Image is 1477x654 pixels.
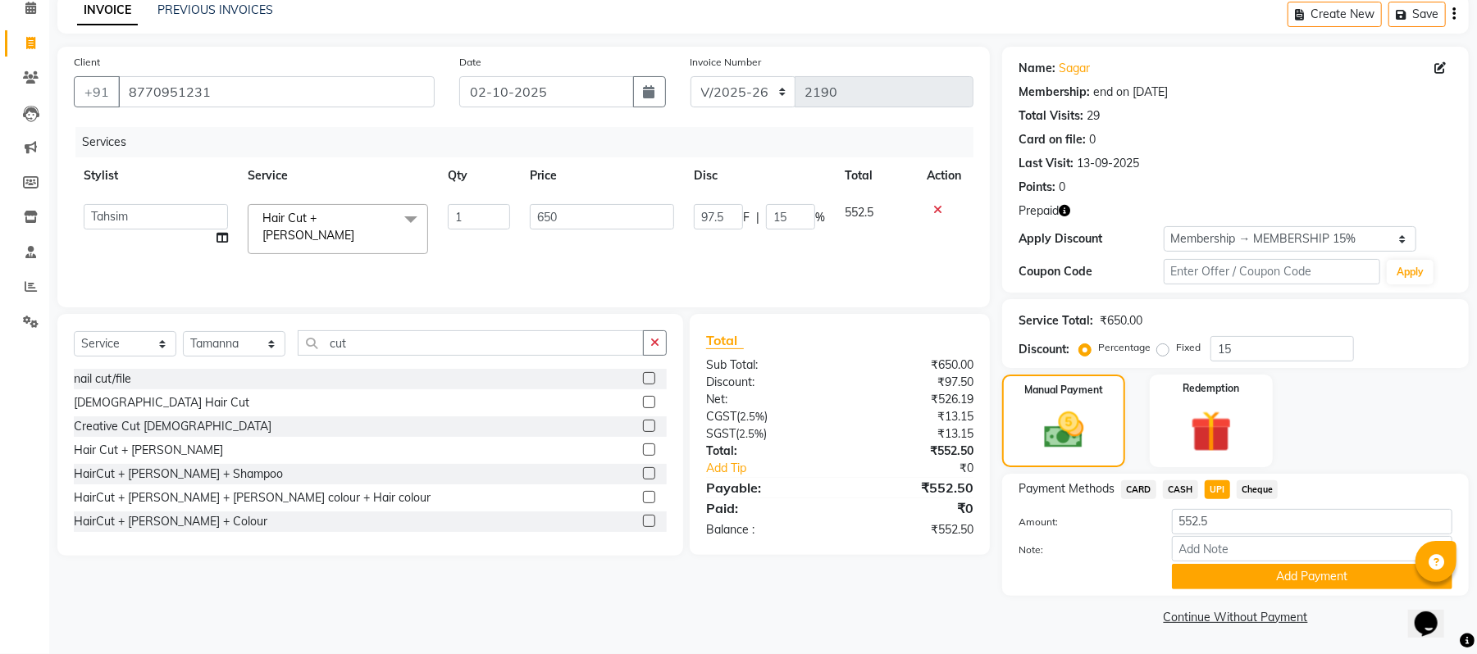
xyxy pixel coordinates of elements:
div: ₹552.50 [840,478,986,497]
label: Manual Payment [1024,383,1103,397]
a: PREVIOUS INVOICES [157,2,273,17]
div: ₹97.50 [840,374,986,391]
div: ₹552.50 [840,443,986,460]
span: 2.5% [740,410,764,423]
label: Redemption [1183,381,1239,396]
span: Prepaid [1019,202,1059,220]
button: Save [1388,2,1446,27]
div: HairCut + [PERSON_NAME] + Shampoo [74,466,283,483]
span: | [756,209,759,226]
button: +91 [74,76,120,107]
input: Amount [1172,509,1452,534]
div: 0 [1089,131,1096,148]
th: Disc [684,157,835,194]
div: ₹13.15 [840,425,986,443]
div: Membership: [1019,84,1090,101]
div: end on [DATE] [1093,84,1168,101]
div: Net: [694,391,840,408]
div: Total Visits: [1019,107,1083,125]
div: ₹650.00 [840,357,986,374]
span: F [743,209,750,226]
span: Total [706,332,744,349]
div: Services [75,127,986,157]
a: x [354,228,362,243]
div: Balance : [694,521,840,538]
div: Creative Cut [DEMOGRAPHIC_DATA] [74,418,271,435]
th: Total [835,157,917,194]
div: Card on file: [1019,131,1086,148]
div: ( ) [694,408,840,425]
span: SGST [706,426,736,441]
div: ₹552.50 [840,521,986,538]
button: Add Payment [1172,564,1452,589]
span: Payment Methods [1019,480,1115,497]
button: Create New [1288,2,1382,27]
a: Continue Without Payment [1005,609,1466,626]
th: Service [238,157,438,194]
span: Cheque [1237,480,1279,499]
div: Total: [694,443,840,460]
label: Percentage [1098,340,1151,355]
iframe: chat widget [1408,588,1461,638]
span: CASH [1163,480,1198,499]
div: Sub Total: [694,357,840,374]
img: _cash.svg [1032,407,1096,453]
div: HairCut + [PERSON_NAME] + [PERSON_NAME] colour + Hair colour [74,489,431,506]
th: Qty [438,157,520,194]
div: 13-09-2025 [1077,155,1139,172]
span: CARD [1121,480,1156,499]
div: nail cut/file [74,370,131,388]
span: 2.5% [739,427,764,440]
button: Apply [1387,260,1434,284]
a: Add Tip [694,460,864,477]
div: ₹13.15 [840,408,986,425]
div: ( ) [694,425,840,443]
label: Fixed [1176,340,1201,355]
label: Date [459,55,481,70]
div: Discount: [694,374,840,391]
div: Apply Discount [1019,230,1163,248]
th: Action [917,157,973,194]
th: Price [520,157,684,194]
div: HairCut + [PERSON_NAME] + Colour [74,513,267,530]
div: ₹0 [864,460,986,477]
div: Service Total: [1019,312,1093,329]
div: Payable: [694,478,840,497]
span: % [815,209,825,226]
span: Hair Cut + [PERSON_NAME] [262,211,354,243]
span: UPI [1205,480,1230,499]
th: Stylist [74,157,238,194]
div: Discount: [1019,341,1069,358]
div: Paid: [694,498,840,518]
div: ₹526.19 [840,391,986,408]
input: Add Note [1172,536,1452,561]
div: Last Visit: [1019,155,1074,172]
span: 552.5 [845,205,873,220]
input: Search or Scan [298,330,644,356]
input: Enter Offer / Coupon Code [1164,259,1380,284]
label: Client [74,55,100,70]
label: Note: [1006,543,1159,557]
img: _gift.svg [1178,406,1245,457]
div: ₹650.00 [1100,312,1142,329]
div: Points: [1019,179,1055,196]
div: Coupon Code [1019,263,1163,280]
label: Amount: [1006,515,1159,529]
div: ₹0 [840,498,986,518]
div: [DEMOGRAPHIC_DATA] Hair Cut [74,394,249,411]
div: 0 [1059,179,1065,196]
div: 29 [1087,107,1100,125]
span: CGST [706,409,736,424]
div: Name: [1019,60,1055,77]
input: Search by Name/Mobile/Email/Code [118,76,435,107]
a: Sagar [1059,60,1090,77]
div: Hair Cut + [PERSON_NAME] [74,442,223,459]
label: Invoice Number [691,55,762,70]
